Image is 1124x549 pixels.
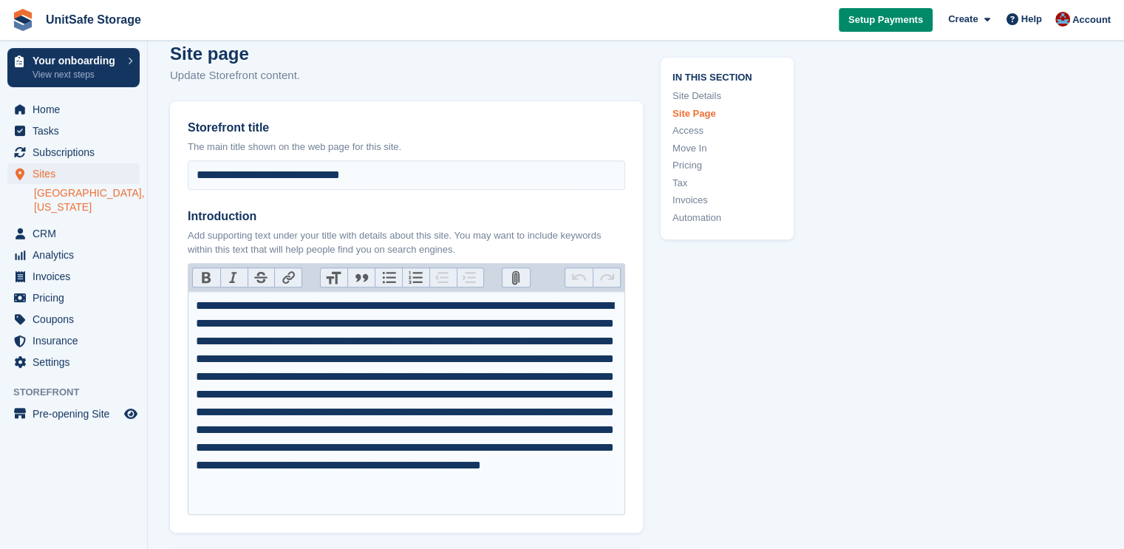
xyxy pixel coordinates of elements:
span: Pricing [33,287,121,308]
img: Danielle Galang [1055,12,1070,27]
span: Tasks [33,120,121,141]
span: Settings [33,352,121,372]
a: menu [7,266,140,287]
button: Link [274,268,302,287]
span: Account [1072,13,1111,27]
a: UnitSafe Storage [40,7,147,32]
p: The main title shown on the web page for this site. [188,140,625,154]
a: Setup Payments [839,8,933,33]
a: menu [7,99,140,120]
span: Subscriptions [33,142,121,163]
button: Italic [220,268,248,287]
a: Move In [672,141,782,156]
button: Quote [347,268,375,287]
span: Setup Payments [848,13,923,27]
a: menu [7,287,140,308]
span: Pre-opening Site [33,403,121,424]
button: Bullets [375,268,402,287]
button: Bold [193,268,220,287]
a: menu [7,223,140,244]
span: Insurance [33,330,121,351]
a: Site Page [672,106,782,121]
a: Automation [672,211,782,225]
span: In this section [672,69,782,83]
img: stora-icon-8386f47178a22dfd0bd8f6a31ec36ba5ce8667c1dd55bd0f319d3a0aa187defe.svg [12,9,34,31]
button: Strikethrough [248,268,275,287]
a: [GEOGRAPHIC_DATA], [US_STATE] [34,186,140,214]
button: Numbers [402,268,429,287]
a: Tax [672,176,782,191]
a: menu [7,352,140,372]
label: Storefront title [188,119,625,137]
a: menu [7,245,140,265]
button: Redo [593,268,620,287]
a: Site Details [672,89,782,104]
span: Invoices [33,266,121,287]
p: View next steps [33,68,120,81]
a: menu [7,120,140,141]
p: Add supporting text under your title with details about this site. You may want to include keywor... [188,228,625,257]
button: Undo [565,268,593,287]
span: Home [33,99,121,120]
button: Decrease Level [429,268,457,287]
a: menu [7,403,140,424]
span: Coupons [33,309,121,330]
a: Invoices [672,194,782,208]
a: Preview store [122,405,140,423]
a: Access [672,124,782,139]
a: menu [7,142,140,163]
span: Analytics [33,245,121,265]
a: Pricing [672,159,782,174]
a: menu [7,309,140,330]
span: Sites [33,163,121,184]
span: Help [1021,12,1042,27]
button: Heading [321,268,348,287]
span: CRM [33,223,121,244]
a: menu [7,330,140,351]
button: Increase Level [457,268,484,287]
p: Update Storefront content. [170,67,643,84]
span: Create [948,12,978,27]
p: Your onboarding [33,55,120,66]
a: menu [7,163,140,184]
a: Your onboarding View next steps [7,48,140,87]
span: Storefront [13,385,147,400]
h2: Site page [170,41,643,67]
label: Introduction [188,208,625,225]
trix-editor: Introduction [188,291,625,515]
button: Attach Files [503,268,530,287]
